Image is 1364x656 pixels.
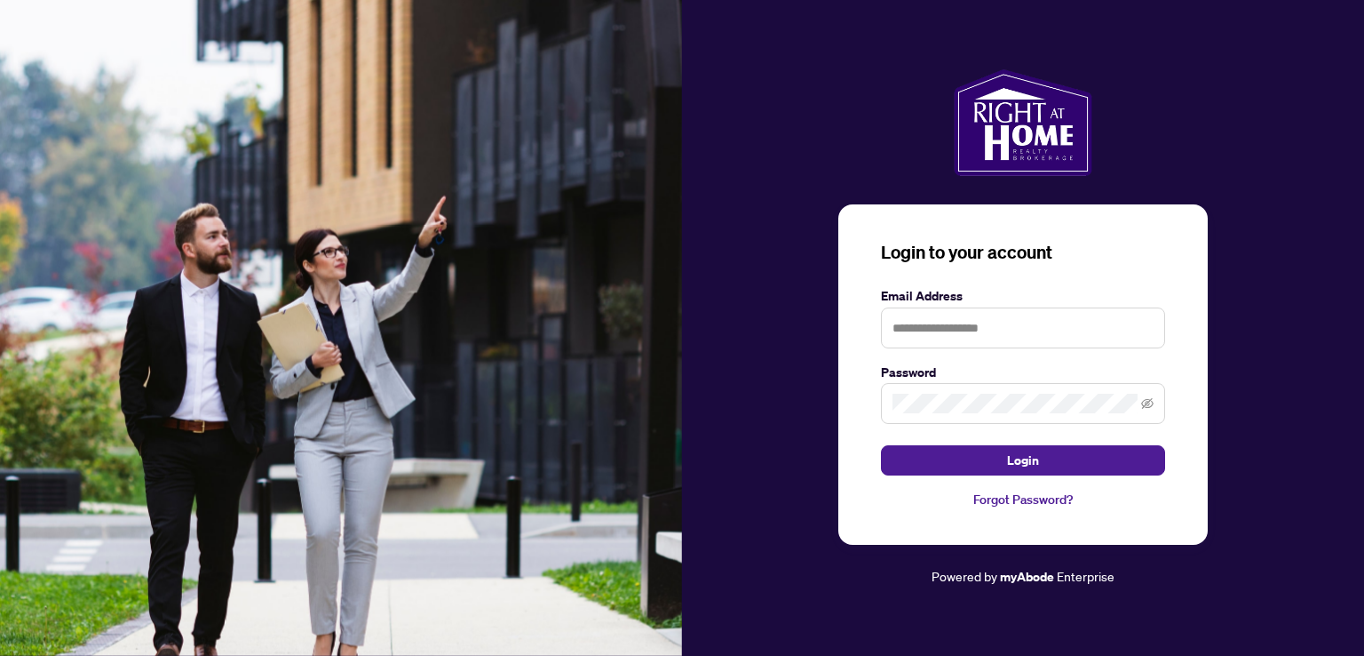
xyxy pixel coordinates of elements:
span: Enterprise [1057,568,1114,584]
label: Password [881,363,1165,382]
img: ma-logo [954,69,1091,176]
a: Forgot Password? [881,490,1165,509]
span: Powered by [932,568,997,584]
button: Login [881,445,1165,476]
label: Email Address [881,286,1165,306]
h3: Login to your account [881,240,1165,265]
span: Login [1007,446,1039,475]
span: eye-invisible [1141,397,1154,410]
a: myAbode [1000,567,1054,587]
